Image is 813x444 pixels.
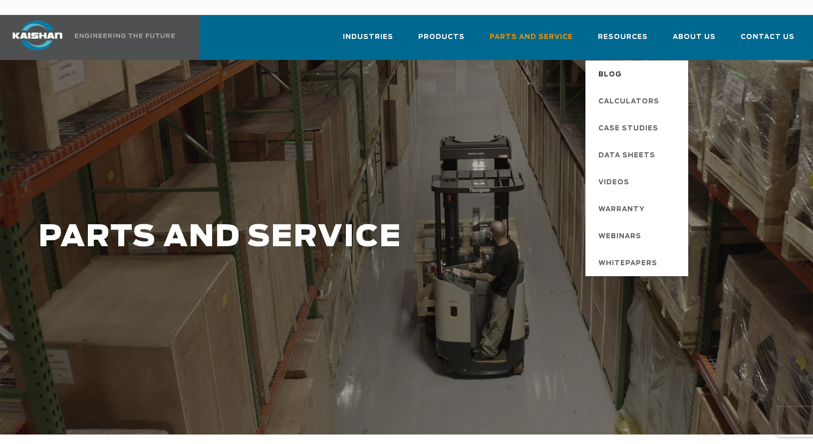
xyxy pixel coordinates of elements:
span: Blog [598,66,622,83]
a: About Us [673,24,716,58]
span: Parts and Service [490,31,573,43]
span: Whitepapers [598,255,657,272]
span: Warranty [598,201,645,218]
span: Data Sheets [598,147,655,164]
span: Contact Us [741,31,795,43]
h1: PARTS AND SERVICE [38,221,650,254]
a: Calculators [588,87,688,114]
span: Webinars [598,228,641,245]
span: Industries [343,31,393,43]
a: Whitepapers [588,249,688,276]
a: Warranty [588,195,688,222]
a: Products [418,24,465,58]
span: Calculators [598,93,659,110]
a: Blog [588,60,688,87]
a: Industries [343,24,393,58]
img: Engineering the future [75,33,175,38]
a: Webinars [588,222,688,249]
a: Data Sheets [588,141,688,168]
span: About Us [673,31,716,43]
a: Case Studies [588,114,688,141]
span: Products [418,31,465,43]
a: Parts and Service [490,24,573,58]
a: Videos [588,168,688,195]
span: Resources [598,31,648,43]
a: Resources [598,24,648,58]
span: Case Studies [598,120,658,137]
a: Contact Us [741,24,795,58]
span: Videos [598,174,629,191]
